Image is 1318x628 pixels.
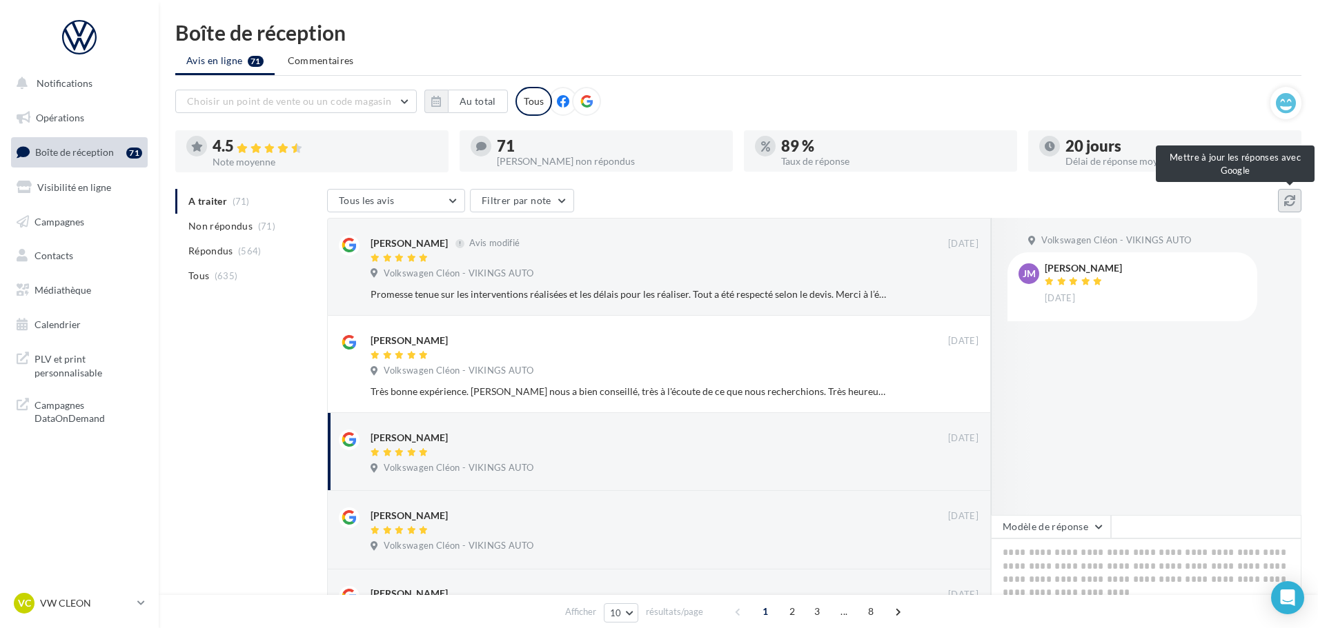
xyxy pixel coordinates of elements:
span: 10 [610,607,622,618]
span: Campagnes DataOnDemand [35,396,142,425]
span: Volkswagen Cléon - VIKINGS AUTO [384,365,533,377]
div: [PERSON_NAME] [371,334,448,347]
a: Contacts [8,241,150,270]
div: 4.5 [213,139,437,154]
span: Campagnes [35,215,84,227]
span: Afficher [565,605,596,618]
div: Open Intercom Messenger [1271,581,1304,614]
button: Notifications [8,69,145,98]
button: Au total [424,90,508,113]
a: Visibilité en ligne [8,173,150,202]
span: 2 [781,600,803,622]
span: Calendrier [35,318,81,330]
button: Au total [448,90,508,113]
p: VW CLEON [40,596,132,610]
div: Tous [515,87,552,116]
span: Contacts [35,250,73,261]
a: Campagnes DataOnDemand [8,390,150,431]
div: [PERSON_NAME] non répondus [497,156,722,166]
a: PLV et print personnalisable [8,344,150,385]
span: (635) [215,270,238,281]
span: [DATE] [948,432,978,445]
a: VC VW CLEON [11,590,148,616]
div: [PERSON_NAME] [371,236,448,250]
span: (564) [238,245,262,256]
button: Tous les avis [327,189,465,212]
span: [DATE] [948,589,978,601]
span: Choisir un point de vente ou un code magasin [187,95,391,107]
span: Tous [188,269,209,283]
span: Volkswagen Cléon - VIKINGS AUTO [384,540,533,552]
div: [PERSON_NAME] [371,587,448,600]
div: 20 jours [1065,139,1290,154]
a: Calendrier [8,310,150,339]
div: [PERSON_NAME] [1045,263,1122,273]
span: ... [833,600,855,622]
span: Volkswagen Cléon - VIKINGS AUTO [384,462,533,474]
span: Opérations [36,112,84,123]
span: Avis modifié [469,238,520,249]
span: Commentaires [288,54,354,68]
span: 1 [754,600,776,622]
span: (71) [258,221,275,232]
span: Notifications [37,77,92,89]
a: Campagnes [8,207,150,236]
div: Boîte de réception [175,22,1301,43]
div: Note moyenne [213,157,437,167]
span: Répondus [188,244,233,258]
span: Tous les avis [339,194,395,206]
span: Volkswagen Cléon - VIKINGS AUTO [1041,234,1191,247]
div: Taux de réponse [781,156,1006,166]
span: résultats/page [646,605,703,618]
div: [PERSON_NAME] [371,431,448,445]
span: Boîte de réception [35,146,114,158]
span: [DATE] [948,335,978,347]
button: 10 [604,603,639,622]
button: Choisir un point de vente ou un code magasin [175,90,417,113]
div: Mettre à jour les réponses avec Google [1156,145,1315,182]
span: 8 [860,600,882,622]
div: 89 % [781,139,1006,154]
a: Opérations [8,103,150,132]
a: Médiathèque [8,276,150,305]
span: [DATE] [948,238,978,250]
div: Très bonne expérience. [PERSON_NAME] nous a bien conseillé, très à l'écoute de ce que nous recher... [371,385,889,398]
span: PLV et print personnalisable [35,350,142,379]
span: [DATE] [1045,292,1075,305]
span: 3 [806,600,828,622]
div: [PERSON_NAME] [371,509,448,523]
button: Modèle de réponse [991,515,1111,538]
button: Filtrer par note [470,189,574,212]
div: Promesse tenue sur les interventions réalisées et les délais pour les réaliser. Tout a été respec... [371,287,889,301]
span: JM [1023,267,1036,281]
span: Médiathèque [35,284,91,296]
div: Délai de réponse moyen [1065,156,1290,166]
span: VC [18,596,31,610]
span: Volkswagen Cléon - VIKINGS AUTO [384,267,533,280]
div: 71 [497,139,722,154]
span: Visibilité en ligne [37,181,111,193]
span: [DATE] [948,510,978,523]
a: Boîte de réception71 [8,137,150,167]
span: Non répondus [188,219,253,233]
div: 71 [126,148,142,159]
